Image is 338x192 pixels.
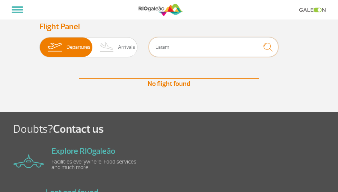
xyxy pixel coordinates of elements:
img: slider-desembarque [96,37,118,57]
span: Contact us [53,122,104,136]
span: Arrivals [118,37,135,57]
span: Departures [66,37,91,57]
a: Explore RIOgaleão [51,146,115,156]
img: slider-embarque [43,37,66,57]
h1: Doubts? [13,122,338,136]
p: Facilities everywhere. Food services and much more. [51,159,138,170]
input: Flight, city or airline [149,37,278,57]
h3: Flight Panel [39,22,299,31]
img: airplane icon [14,154,44,168]
div: No flight found [79,78,259,89]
